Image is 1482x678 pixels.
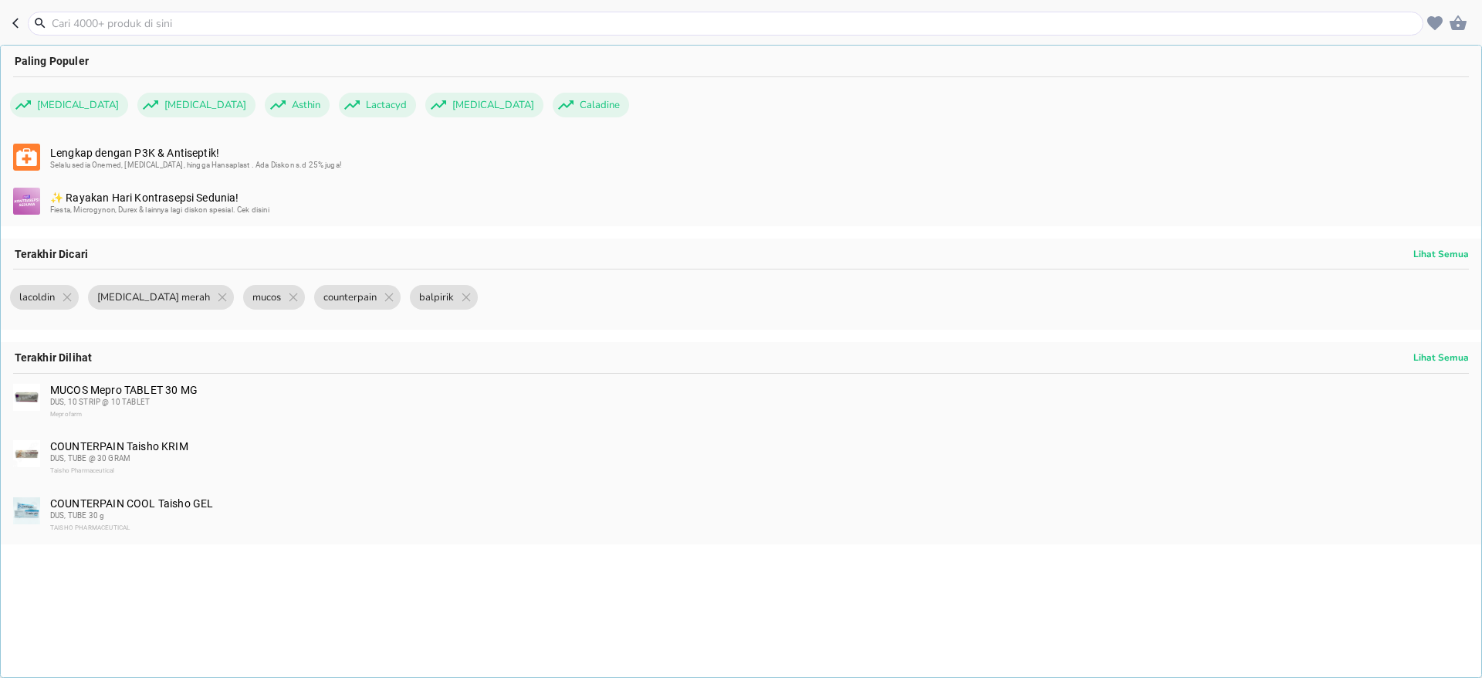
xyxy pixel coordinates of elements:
[50,467,114,474] span: Taisho Pharmaceutical
[1,46,1481,76] div: Paling Populer
[570,93,629,117] span: Caladine
[357,93,416,117] span: Lactacyd
[314,285,386,310] span: counterpain
[50,384,1467,421] div: MUCOS Mepro TABLET 30 MG
[88,285,219,310] span: [MEDICAL_DATA] merah
[314,285,401,310] div: counterpain
[410,285,463,310] span: balpirik
[137,93,255,117] div: [MEDICAL_DATA]
[410,285,478,310] div: balpirik
[1,239,1481,270] div: Terakhir Dicari
[28,93,128,117] span: [MEDICAL_DATA]
[425,93,543,117] div: [MEDICAL_DATA]
[50,161,342,169] span: Selalu sedia Onemed, [MEDICAL_DATA], hingga Hansaplast . Ada Diskon s.d 25% juga!
[10,285,79,310] div: lacoldin
[50,454,130,463] span: DUS, TUBE @ 30 GRAM
[10,285,64,310] span: lacoldin
[443,93,543,117] span: [MEDICAL_DATA]
[50,192,1467,216] div: ✨ Rayakan Hari Kontrasepsi Sedunia!
[553,93,629,117] div: Caladine
[1,342,1481,373] div: Terakhir Dilihat
[265,93,330,117] div: Asthin
[10,93,128,117] div: [MEDICAL_DATA]
[50,398,150,406] span: DUS, 10 STRIP @ 10 TABLET
[13,144,40,171] img: b4dbc6bd-13c0-48bd-bda2-71397b69545d.svg
[13,188,40,215] img: 3bd572ca-b8f0-42f9-8722-86f46ac6d566.svg
[50,440,1467,477] div: COUNTERPAIN Taisho KRIM
[50,411,82,418] span: Meprofarm
[50,15,1419,32] input: Cari 4000+ produk di sini
[339,93,416,117] div: Lactacyd
[243,285,290,310] span: mucos
[50,147,1467,171] div: Lengkap dengan P3K & Antiseptik!
[155,93,255,117] span: [MEDICAL_DATA]
[1413,351,1469,364] p: Lihat Semua
[283,93,330,117] span: Asthin
[50,511,104,520] span: DUS, TUBE 30 g
[50,524,130,531] span: TAISHO PHARMACEUTICAL
[88,285,234,310] div: [MEDICAL_DATA] merah
[50,497,1467,534] div: COUNTERPAIN COOL Taisho GEL
[243,285,305,310] div: mucos
[1413,248,1469,260] p: Lihat Semua
[50,205,269,214] span: Fiesta, Microgynon, Durex & lainnya lagi diskon spesial. Cek disini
